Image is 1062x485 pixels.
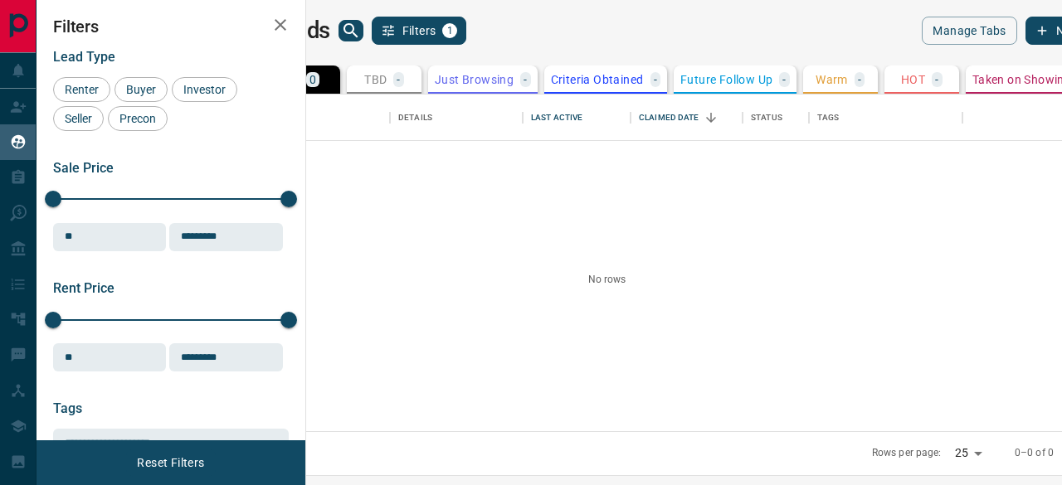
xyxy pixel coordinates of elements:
p: 0–0 of 0 [1015,446,1054,460]
p: - [858,74,861,85]
div: Precon [108,106,168,131]
div: Investor [172,77,237,102]
span: 1 [444,25,455,36]
div: Claimed Date [631,95,743,141]
p: 0 [309,74,316,85]
button: Manage Tabs [922,17,1016,45]
p: Future Follow Up [680,74,772,85]
span: Investor [178,83,231,96]
span: Precon [114,112,162,125]
div: 25 [948,441,988,465]
span: Buyer [120,83,162,96]
div: Status [743,95,809,141]
div: Claimed Date [639,95,699,141]
p: Criteria Obtained [551,74,644,85]
button: Open [260,431,283,454]
div: Last Active [531,95,582,141]
h2: Filters [53,17,289,36]
p: - [524,74,527,85]
div: Details [390,95,523,141]
p: TBD [364,74,387,85]
span: Rent Price [53,280,114,296]
span: Seller [59,112,98,125]
button: Sort [699,106,723,129]
p: Rows per page: [872,446,942,460]
p: - [397,74,400,85]
div: Renter [53,77,110,102]
button: Filters1 [372,17,467,45]
p: Just Browsing [435,74,514,85]
span: Lead Type [53,49,115,65]
span: Tags [53,400,82,416]
div: Name [274,95,390,141]
p: - [782,74,786,85]
div: Buyer [114,77,168,102]
p: HOT [901,74,925,85]
div: Tags [809,95,962,141]
div: Last Active [523,95,631,141]
div: Details [398,95,432,141]
button: search button [339,20,363,41]
div: Tags [817,95,840,141]
div: Status [751,95,782,141]
span: Renter [59,83,105,96]
p: - [654,74,657,85]
p: Warm [816,74,848,85]
button: Reset Filters [126,449,215,477]
div: Seller [53,106,104,131]
p: - [935,74,938,85]
span: Sale Price [53,160,114,176]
